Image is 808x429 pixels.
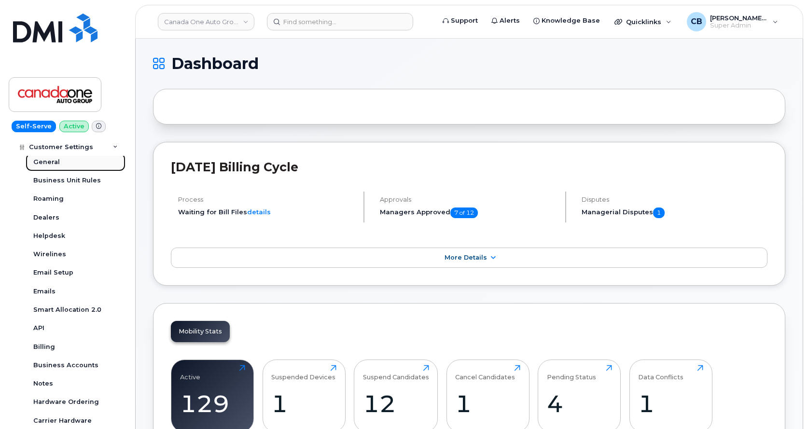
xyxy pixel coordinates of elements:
h4: Disputes [582,196,767,203]
div: Suspended Devices [271,365,335,381]
a: Cancel Candidates1 [455,365,520,427]
h5: Managerial Disputes [582,208,767,218]
span: 7 of 12 [450,208,478,218]
h4: Approvals [380,196,557,203]
h4: Process [178,196,355,203]
a: Suspended Devices1 [271,365,336,427]
span: Dashboard [171,56,259,71]
a: Suspend Candidates12 [363,365,429,427]
div: 4 [547,389,612,418]
div: Data Conflicts [638,365,683,381]
div: 129 [180,389,245,418]
a: details [247,208,271,216]
div: 12 [363,389,429,418]
h5: Managers Approved [380,208,557,218]
a: Pending Status4 [547,365,612,427]
a: Active129 [180,365,245,427]
div: Pending Status [547,365,596,381]
div: 1 [638,389,703,418]
li: Waiting for Bill Files [178,208,355,217]
div: Active [180,365,200,381]
span: More Details [445,254,487,261]
div: Suspend Candidates [363,365,429,381]
div: 1 [271,389,336,418]
h2: [DATE] Billing Cycle [171,160,767,174]
div: Cancel Candidates [455,365,515,381]
a: Data Conflicts1 [638,365,703,427]
span: 1 [653,208,665,218]
div: 1 [455,389,520,418]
